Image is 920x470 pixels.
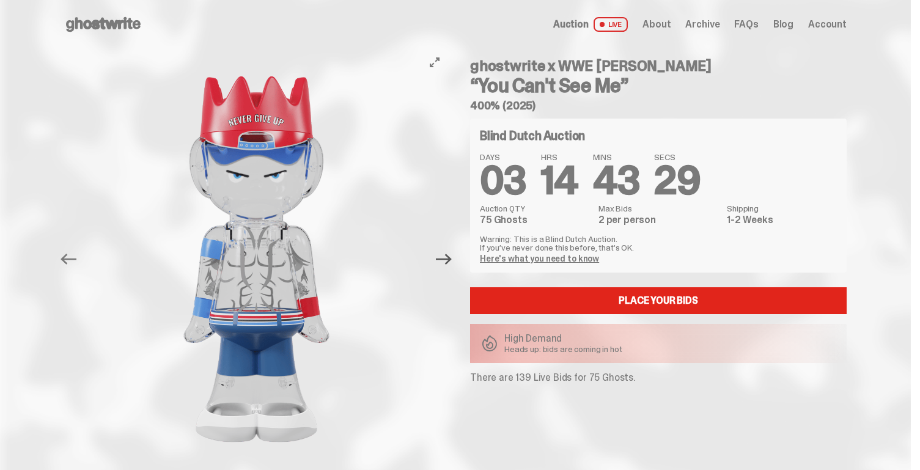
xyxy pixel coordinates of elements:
span: DAYS [480,153,526,161]
p: Warning: This is a Blind Dutch Auction. If you’ve never done this before, that’s OK. [480,235,837,252]
dt: Max Bids [598,204,719,213]
p: High Demand [504,334,622,343]
h4: Blind Dutch Auction [480,130,585,142]
a: Blog [773,20,793,29]
dd: 1-2 Weeks [727,215,837,225]
a: Account [808,20,847,29]
span: MINS [593,153,640,161]
span: LIVE [594,17,628,32]
h3: “You Can't See Me” [470,76,847,95]
p: Heads up: bids are coming in hot [504,345,622,353]
span: 03 [480,155,526,206]
a: Here's what you need to know [480,253,599,264]
a: FAQs [734,20,758,29]
button: View full-screen [427,55,442,70]
span: Auction [553,20,589,29]
dt: Shipping [727,204,837,213]
span: HRS [541,153,578,161]
span: 43 [593,155,640,206]
button: Next [430,246,457,273]
a: About [642,20,671,29]
a: Place your Bids [470,287,847,314]
dd: 75 Ghosts [480,215,591,225]
span: 29 [654,155,700,206]
dd: 2 per person [598,215,719,225]
img: John_Cena_Hero_6.png [88,49,424,469]
dt: Auction QTY [480,204,591,213]
p: There are 139 Live Bids for 75 Ghosts. [470,373,847,383]
button: Previous [55,246,82,273]
h4: ghostwrite x WWE [PERSON_NAME] [470,59,847,73]
span: SECS [654,153,700,161]
span: 14 [541,155,578,206]
a: Archive [685,20,719,29]
h5: 400% (2025) [470,100,847,111]
a: Auction LIVE [553,17,628,32]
